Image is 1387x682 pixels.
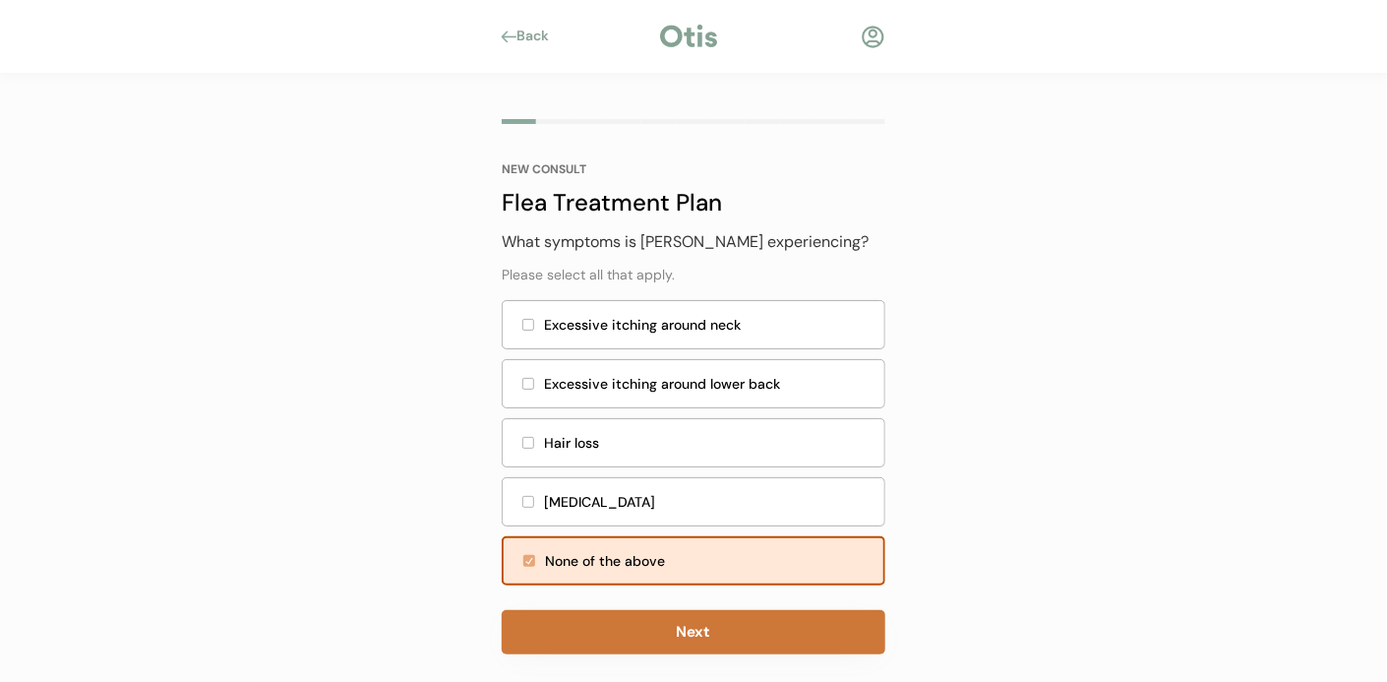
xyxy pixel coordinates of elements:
[502,185,885,220] div: Flea Treatment Plan
[545,551,872,572] div: None of the above
[502,163,885,175] div: NEW CONSULT
[502,610,885,654] button: Next
[544,374,873,395] div: Excessive itching around lower back
[544,315,873,336] div: Excessive itching around neck
[544,492,873,513] div: [MEDICAL_DATA]
[502,265,885,285] div: Please select all that apply.
[516,27,561,46] div: Back
[544,433,873,454] div: Hair loss
[502,230,885,255] div: What symptoms is [PERSON_NAME] experiencing?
